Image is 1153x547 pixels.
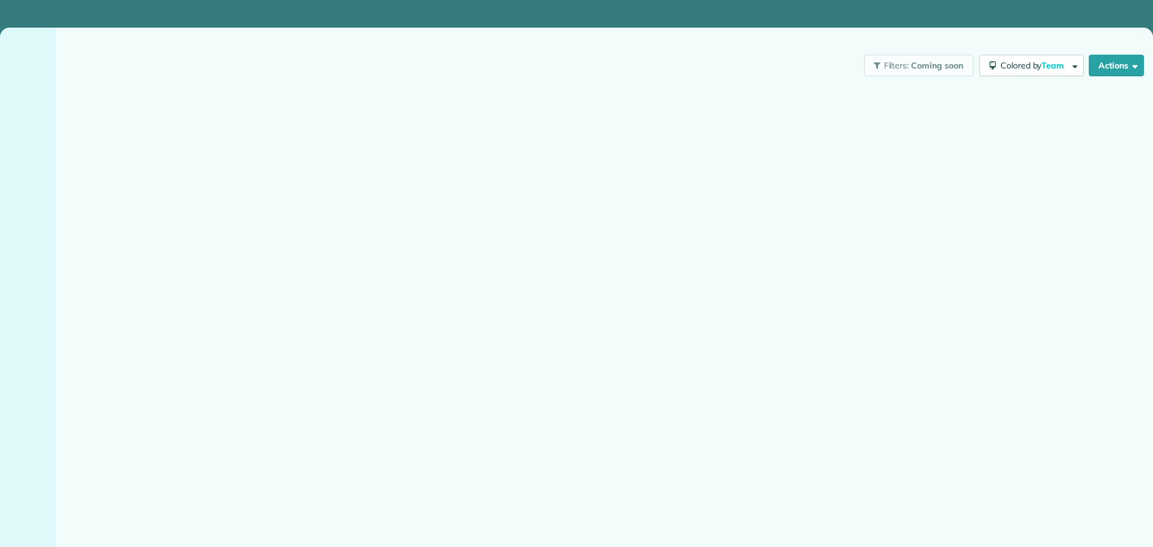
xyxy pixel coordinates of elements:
[1089,55,1144,76] button: Actions
[884,60,909,71] span: Filters:
[1041,60,1066,71] span: Team
[1000,60,1068,71] span: Colored by
[911,60,964,71] span: Coming soon
[979,55,1084,76] button: Colored byTeam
